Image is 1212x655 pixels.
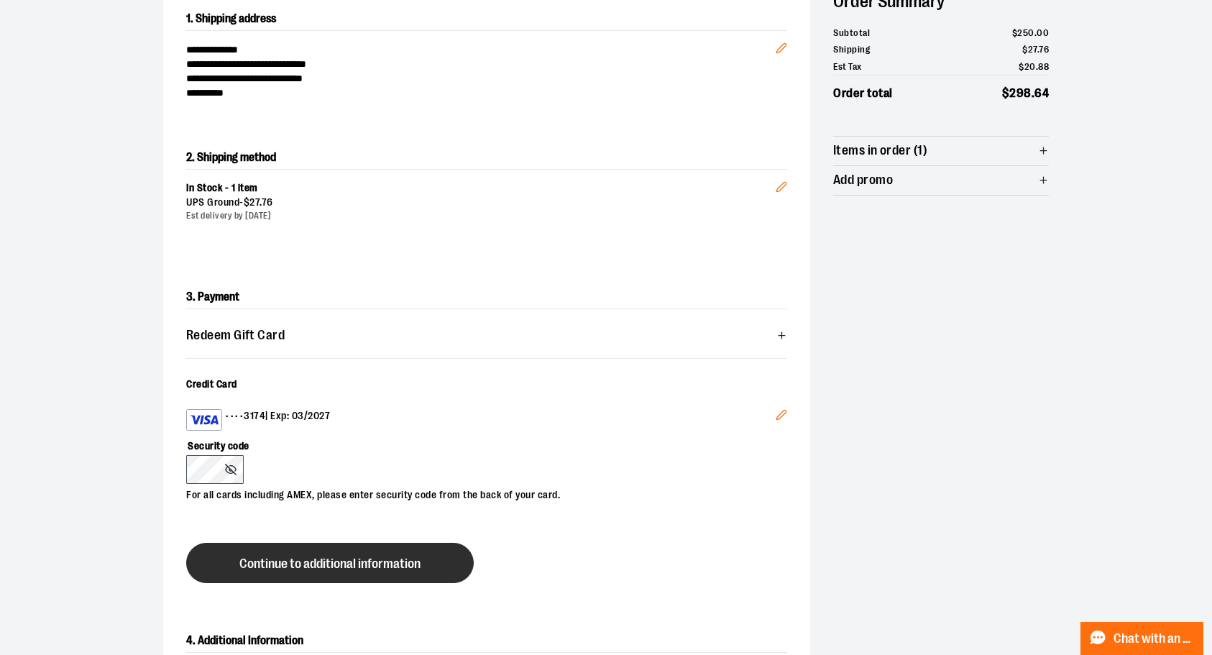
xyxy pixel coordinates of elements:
[1032,86,1035,100] span: .
[764,158,799,209] button: Edit
[260,196,262,208] span: .
[1019,61,1024,72] span: $
[833,137,1049,165] button: Items in order (1)
[249,196,260,208] span: 27
[1028,44,1037,55] span: 27
[186,285,787,309] h2: 3. Payment
[186,409,776,431] div: •••• 3174 | Exp: 03/2027
[186,321,787,349] button: Redeem Gift Card
[186,210,776,222] div: Est delivery by [DATE]
[1002,86,1010,100] span: $
[833,144,927,157] span: Items in order (1)
[1080,622,1204,655] button: Chat with an Expert
[186,7,787,31] h2: 1. Shipping address
[1037,27,1049,38] span: 00
[1037,44,1039,55] span: .
[244,196,250,208] span: $
[190,411,219,429] img: Visa card example showing the 16-digit card number on the front of the card
[186,629,787,653] h2: 4. Additional Information
[1024,61,1036,72] span: 20
[186,431,773,455] label: Security code
[262,196,273,208] span: 76
[1114,632,1195,646] span: Chat with an Expert
[1034,86,1049,100] span: 64
[1039,44,1049,55] span: 76
[186,543,474,583] button: Continue to additional information
[186,181,776,196] div: In Stock - 1 item
[764,398,799,436] button: Edit
[1012,27,1018,38] span: $
[1017,27,1034,38] span: 250
[764,19,799,70] button: Edit
[833,60,862,74] span: Est Tax
[186,146,787,169] h2: 2. Shipping method
[833,42,870,57] span: Shipping
[1009,86,1032,100] span: 298
[1022,44,1028,55] span: $
[833,173,893,187] span: Add promo
[186,196,776,210] div: UPS Ground -
[239,557,421,571] span: Continue to additional information
[1034,27,1037,38] span: .
[833,26,870,40] span: Subtotal
[833,166,1049,195] button: Add promo
[833,84,893,103] span: Order total
[186,329,285,342] span: Redeem Gift Card
[1036,61,1039,72] span: .
[186,378,237,390] span: Credit Card
[1038,61,1049,72] span: 88
[186,484,773,503] p: For all cards including AMEX, please enter security code from the back of your card.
